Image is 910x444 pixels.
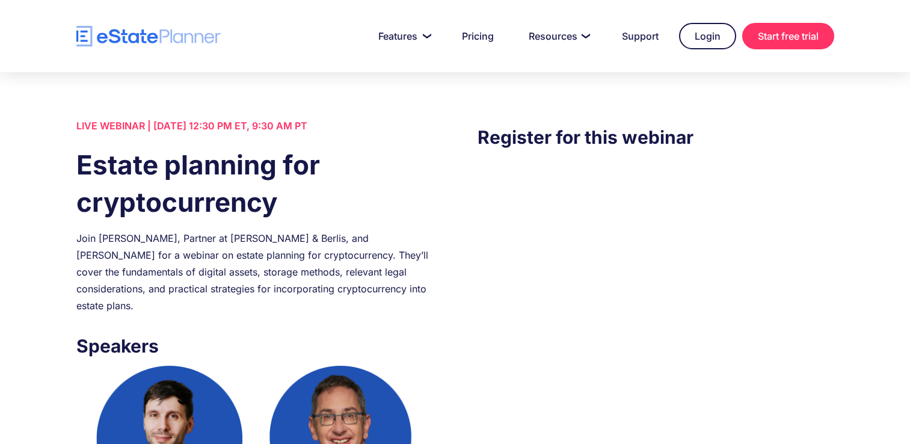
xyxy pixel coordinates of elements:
iframe: Form 0 [478,175,834,380]
a: Login [679,23,736,49]
a: Support [607,24,673,48]
a: Resources [514,24,601,48]
div: LIVE WEBINAR | [DATE] 12:30 PM ET, 9:30 AM PT [76,117,432,134]
div: Join [PERSON_NAME], Partner at [PERSON_NAME] & Berlis, and [PERSON_NAME] for a webinar on estate ... [76,230,432,314]
h3: Register for this webinar [478,123,834,151]
h1: Estate planning for cryptocurrency [76,146,432,221]
a: Start free trial [742,23,834,49]
a: Features [364,24,441,48]
a: Pricing [447,24,508,48]
h3: Speakers [76,332,432,360]
a: home [76,26,221,47]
